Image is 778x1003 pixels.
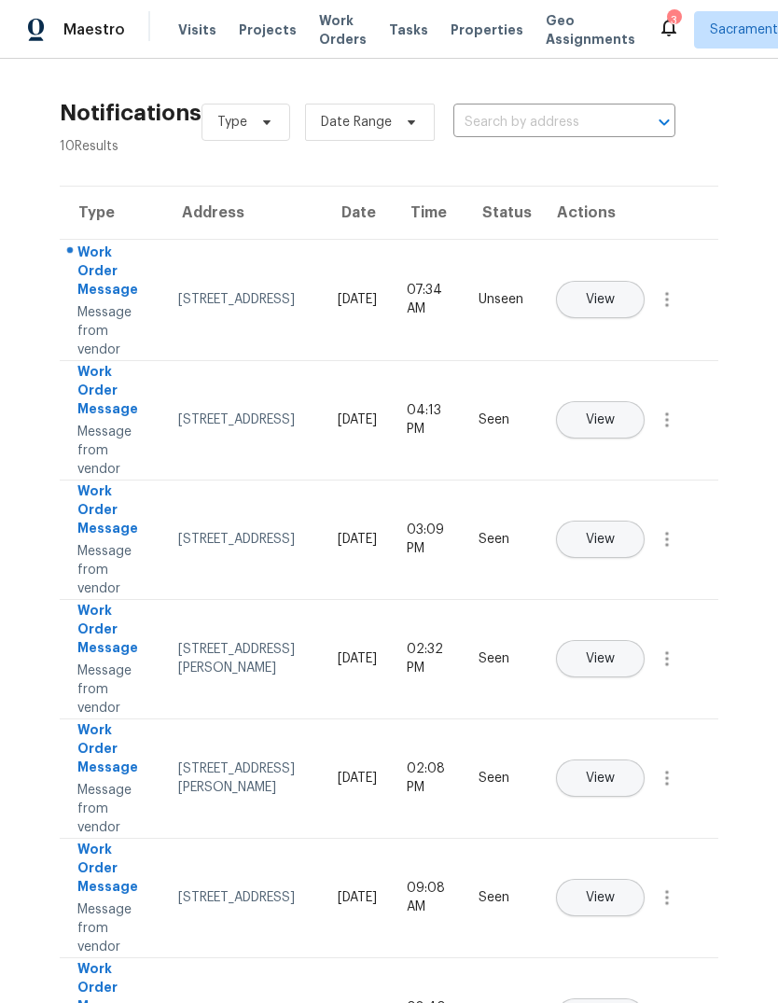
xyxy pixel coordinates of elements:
[556,759,645,797] button: View
[338,649,377,668] div: [DATE]
[586,772,615,786] span: View
[479,649,523,668] div: Seen
[323,187,392,239] th: Date
[60,104,201,122] h2: Notifications
[667,11,680,30] div: 3
[178,290,308,309] div: [STREET_ADDRESS]
[178,21,216,39] span: Visits
[338,411,377,429] div: [DATE]
[77,542,148,598] div: Message from vendor
[479,530,523,549] div: Seen
[407,521,449,558] div: 03:09 PM
[338,290,377,309] div: [DATE]
[178,530,308,549] div: [STREET_ADDRESS]
[77,720,148,781] div: Work Order Message
[651,109,677,135] button: Open
[556,879,645,916] button: View
[77,362,148,423] div: Work Order Message
[239,21,297,39] span: Projects
[77,781,148,837] div: Message from vendor
[77,840,148,900] div: Work Order Message
[479,411,523,429] div: Seen
[178,411,308,429] div: [STREET_ADDRESS]
[556,401,645,439] button: View
[586,652,615,666] span: View
[453,108,623,137] input: Search by address
[319,11,367,49] span: Work Orders
[60,137,201,156] div: 10 Results
[338,888,377,907] div: [DATE]
[77,662,148,717] div: Message from vendor
[163,187,323,239] th: Address
[407,759,449,797] div: 02:08 PM
[586,533,615,547] span: View
[178,888,308,907] div: [STREET_ADDRESS]
[407,401,449,439] div: 04:13 PM
[77,900,148,956] div: Message from vendor
[407,281,449,318] div: 07:34 AM
[556,281,645,318] button: View
[392,187,464,239] th: Time
[77,243,148,303] div: Work Order Message
[77,303,148,359] div: Message from vendor
[63,21,125,39] span: Maestro
[586,413,615,427] span: View
[321,113,392,132] span: Date Range
[586,891,615,905] span: View
[60,187,163,239] th: Type
[178,640,308,677] div: [STREET_ADDRESS][PERSON_NAME]
[77,423,148,479] div: Message from vendor
[407,879,449,916] div: 09:08 AM
[479,888,523,907] div: Seen
[479,290,523,309] div: Unseen
[77,481,148,542] div: Work Order Message
[556,640,645,677] button: View
[546,11,635,49] span: Geo Assignments
[178,759,308,797] div: [STREET_ADDRESS][PERSON_NAME]
[389,23,428,36] span: Tasks
[451,21,523,39] span: Properties
[586,293,615,307] span: View
[338,769,377,787] div: [DATE]
[538,187,718,239] th: Actions
[77,601,148,662] div: Work Order Message
[338,530,377,549] div: [DATE]
[217,113,247,132] span: Type
[556,521,645,558] button: View
[479,769,523,787] div: Seen
[407,640,449,677] div: 02:32 PM
[464,187,538,239] th: Status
